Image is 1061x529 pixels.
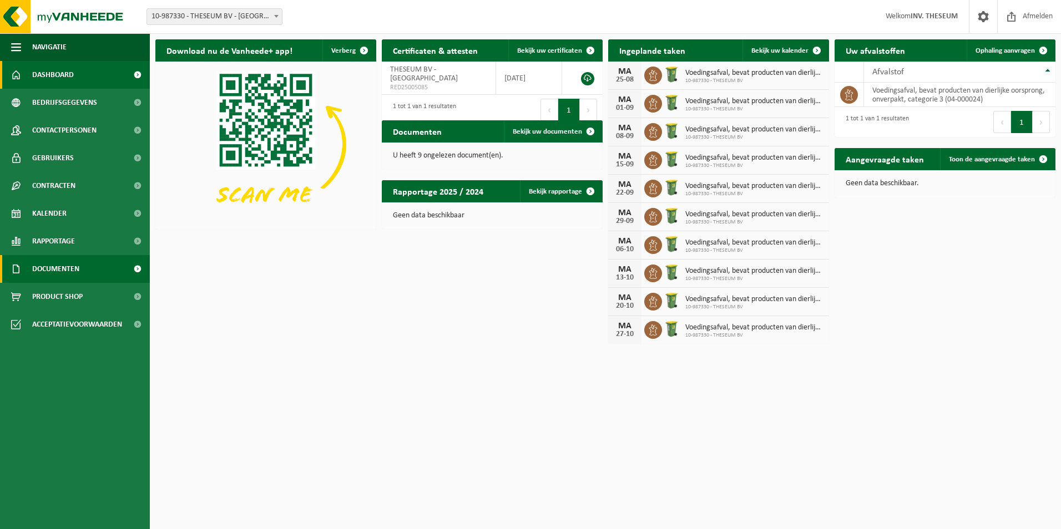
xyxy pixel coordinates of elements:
span: Voedingsafval, bevat producten van dierlijke oorsprong, onverpakt, categorie 3 [685,210,823,219]
div: 1 tot 1 van 1 resultaten [840,110,909,134]
div: MA [614,95,636,104]
div: 25-08 [614,76,636,84]
span: Voedingsafval, bevat producten van dierlijke oorsprong, onverpakt, categorie 3 [685,238,823,247]
button: Previous [993,111,1011,133]
td: [DATE] [496,62,562,95]
div: MA [614,152,636,161]
span: 10-987330 - THESEUM BV [685,332,823,339]
img: WB-0240-HPE-GN-50 [662,93,681,112]
h2: Certificaten & attesten [382,39,489,61]
span: 10-987330 - THESEUM BV [685,219,823,226]
span: Voedingsafval, bevat producten van dierlijke oorsprong, onverpakt, categorie 3 [685,97,823,106]
a: Ophaling aanvragen [967,39,1054,62]
span: 10-987330 - THESEUM BV [685,191,823,197]
span: 10-987330 - THESEUM BV [685,134,823,141]
span: Bekijk uw documenten [513,128,582,135]
span: Verberg [331,47,356,54]
span: 10-987330 - THESEUM BV [685,162,823,169]
span: Voedingsafval, bevat producten van dierlijke oorsprong, onverpakt, categorie 3 [685,295,823,304]
div: 15-09 [614,161,636,169]
span: Gebruikers [32,144,74,172]
div: MA [614,293,636,302]
span: THESEUM BV - [GEOGRAPHIC_DATA] [390,65,458,83]
span: Bekijk uw kalender [751,47,809,54]
img: WB-0240-HPE-GN-50 [662,121,681,140]
div: MA [614,265,636,274]
strong: INV. THESEUM [911,12,958,21]
div: MA [614,322,636,330]
h2: Download nu de Vanheede+ app! [155,39,304,61]
button: Next [580,99,597,121]
h2: Uw afvalstoffen [835,39,916,61]
div: 1 tot 1 van 1 resultaten [387,98,456,122]
h2: Rapportage 2025 / 2024 [382,180,494,202]
span: Toon de aangevraagde taken [949,156,1035,163]
span: Voedingsafval, bevat producten van dierlijke oorsprong, onverpakt, categorie 3 [685,125,823,134]
div: 29-09 [614,217,636,225]
img: Download de VHEPlus App [155,62,376,227]
span: Contactpersonen [32,116,97,144]
span: Navigatie [32,33,67,61]
span: Voedingsafval, bevat producten van dierlijke oorsprong, onverpakt, categorie 3 [685,154,823,162]
button: 1 [558,99,580,121]
td: voedingsafval, bevat producten van dierlijke oorsprong, onverpakt, categorie 3 (04-000024) [864,83,1055,107]
span: 10-987330 - THESEUM BV [685,78,823,84]
img: WB-0240-HPE-GN-50 [662,263,681,282]
div: MA [614,67,636,76]
div: MA [614,124,636,133]
div: 27-10 [614,330,636,338]
div: 20-10 [614,302,636,310]
span: Bedrijfsgegevens [32,89,97,116]
div: 01-09 [614,104,636,112]
a: Bekijk rapportage [520,180,602,202]
span: Product Shop [32,283,83,311]
span: RED25005085 [390,83,487,92]
h2: Ingeplande taken [608,39,696,61]
button: Previous [540,99,558,121]
img: WB-0240-HPE-GN-50 [662,319,681,338]
p: Geen data beschikbaar [393,212,592,220]
span: Acceptatievoorwaarden [32,311,122,338]
span: Dashboard [32,61,74,89]
div: MA [614,180,636,189]
span: 10-987330 - THESEUM BV [685,276,823,282]
span: 10-987330 - THESEUM BV [685,106,823,113]
a: Toon de aangevraagde taken [940,148,1054,170]
span: Voedingsafval, bevat producten van dierlijke oorsprong, onverpakt, categorie 3 [685,323,823,332]
div: 13-10 [614,274,636,282]
h2: Documenten [382,120,453,142]
button: Next [1033,111,1050,133]
div: MA [614,208,636,217]
div: MA [614,237,636,246]
button: 1 [1011,111,1033,133]
img: WB-0240-HPE-GN-50 [662,178,681,197]
span: 10-987330 - THESEUM BV - BRUSSEL [147,9,282,24]
img: WB-0240-HPE-GN-50 [662,65,681,84]
p: Geen data beschikbaar. [846,180,1044,187]
img: WB-0240-HPE-GN-50 [662,235,681,253]
p: U heeft 9 ongelezen document(en). [393,152,592,160]
a: Bekijk uw certificaten [508,39,602,62]
span: 10-987330 - THESEUM BV [685,247,823,254]
img: WB-0240-HPE-GN-50 [662,291,681,310]
a: Bekijk uw documenten [504,120,602,143]
img: WB-0240-HPE-GN-50 [662,150,681,169]
span: Voedingsafval, bevat producten van dierlijke oorsprong, onverpakt, categorie 3 [685,182,823,191]
span: Rapportage [32,227,75,255]
span: Afvalstof [872,68,904,77]
span: Voedingsafval, bevat producten van dierlijke oorsprong, onverpakt, categorie 3 [685,267,823,276]
span: Contracten [32,172,75,200]
div: 08-09 [614,133,636,140]
span: Documenten [32,255,79,283]
a: Bekijk uw kalender [742,39,828,62]
span: Bekijk uw certificaten [517,47,582,54]
h2: Aangevraagde taken [835,148,935,170]
span: 10-987330 - THESEUM BV - BRUSSEL [146,8,282,25]
span: Voedingsafval, bevat producten van dierlijke oorsprong, onverpakt, categorie 3 [685,69,823,78]
span: Ophaling aanvragen [976,47,1035,54]
span: Kalender [32,200,67,227]
button: Verberg [322,39,375,62]
span: 10-987330 - THESEUM BV [685,304,823,311]
div: 22-09 [614,189,636,197]
img: WB-0240-HPE-GN-50 [662,206,681,225]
